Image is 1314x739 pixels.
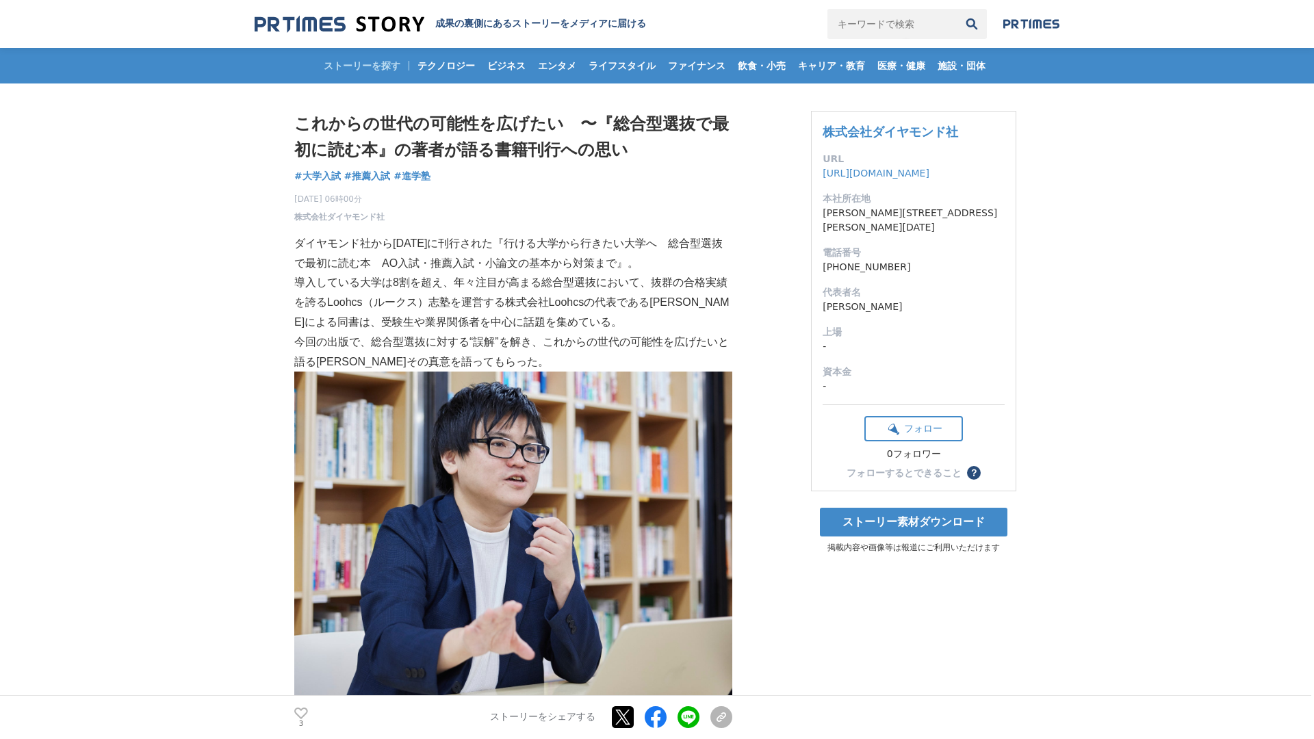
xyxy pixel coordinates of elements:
button: 検索 [957,9,987,39]
p: 導入している大学は8割を超え、年々注目が高まる総合型選抜において、抜群の合格実績を誇るLoohcs（ルークス）志塾を運営する株式会社Loohcsの代表である[PERSON_NAME]による同書は... [294,273,732,332]
span: ファイナンス [662,60,731,72]
span: 施設・団体 [932,60,991,72]
span: ビジネス [482,60,531,72]
a: 施設・団体 [932,48,991,83]
a: 飲食・小売 [732,48,791,83]
dd: - [823,339,1005,354]
dd: [PHONE_NUMBER] [823,260,1005,274]
dt: 代表者名 [823,285,1005,300]
a: #進学塾 [394,169,430,183]
img: 成果の裏側にあるストーリーをメディアに届ける [255,15,424,34]
dt: 資本金 [823,365,1005,379]
p: ストーリーをシェアする [490,712,595,724]
h2: 成果の裏側にあるストーリーをメディアに届ける [435,18,646,30]
img: thumbnail_a1e42290-8c5b-11f0-9be3-074a6b9b5375.jpg [294,372,732,695]
button: ？ [967,466,981,480]
p: ダイヤモンド社から[DATE]に刊行された『行ける大学から行きたい大学へ 総合型選抜で最初に読む本 AO入試・推薦入試・小論文の基本から対策まで』。 [294,234,732,274]
img: prtimes [1003,18,1059,29]
a: 株式会社ダイヤモンド社 [294,211,385,223]
p: 今回の出版で、総合型選抜に対する“誤解”を解き、これからの世代の可能性を広げたいと語る[PERSON_NAME]その真意を語ってもらった。 [294,333,732,372]
span: キャリア・教育 [793,60,871,72]
a: テクノロジー [412,48,480,83]
dd: [PERSON_NAME] [823,300,1005,314]
a: エンタメ [532,48,582,83]
span: #推薦入試 [344,170,391,182]
a: 成果の裏側にあるストーリーをメディアに届ける 成果の裏側にあるストーリーをメディアに届ける [255,15,646,34]
span: #進学塾 [394,170,430,182]
span: ライフスタイル [583,60,661,72]
a: #推薦入試 [344,169,391,183]
a: ストーリー素材ダウンロード [820,508,1007,536]
span: 医療・健康 [872,60,931,72]
dt: URL [823,152,1005,166]
a: ファイナンス [662,48,731,83]
button: フォロー [864,416,963,441]
h1: これからの世代の可能性を広げたい 〜『総合型選抜で最初に読む本』の著者が語る書籍刊⾏への思い [294,111,732,164]
span: 飲食・小売 [732,60,791,72]
input: キーワードで検索 [827,9,957,39]
p: 3 [294,721,308,727]
div: 0フォロワー [864,448,963,461]
span: #大学入試 [294,170,341,182]
a: 株式会社ダイヤモンド社 [823,125,958,139]
dd: [PERSON_NAME][STREET_ADDRESS][PERSON_NAME][DATE] [823,206,1005,235]
span: エンタメ [532,60,582,72]
a: 医療・健康 [872,48,931,83]
a: #大学入試 [294,169,341,183]
dt: 電話番号 [823,246,1005,260]
a: ビジネス [482,48,531,83]
dd: - [823,379,1005,393]
a: キャリア・教育 [793,48,871,83]
span: [DATE] 06時00分 [294,193,385,205]
dt: 上場 [823,325,1005,339]
a: ライフスタイル [583,48,661,83]
div: フォローするとできること [847,468,962,478]
span: テクノロジー [412,60,480,72]
span: ？ [969,468,979,478]
p: 掲載内容や画像等は報道にご利用いただけます [811,542,1016,554]
a: [URL][DOMAIN_NAME] [823,168,929,179]
dt: 本社所在地 [823,192,1005,206]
